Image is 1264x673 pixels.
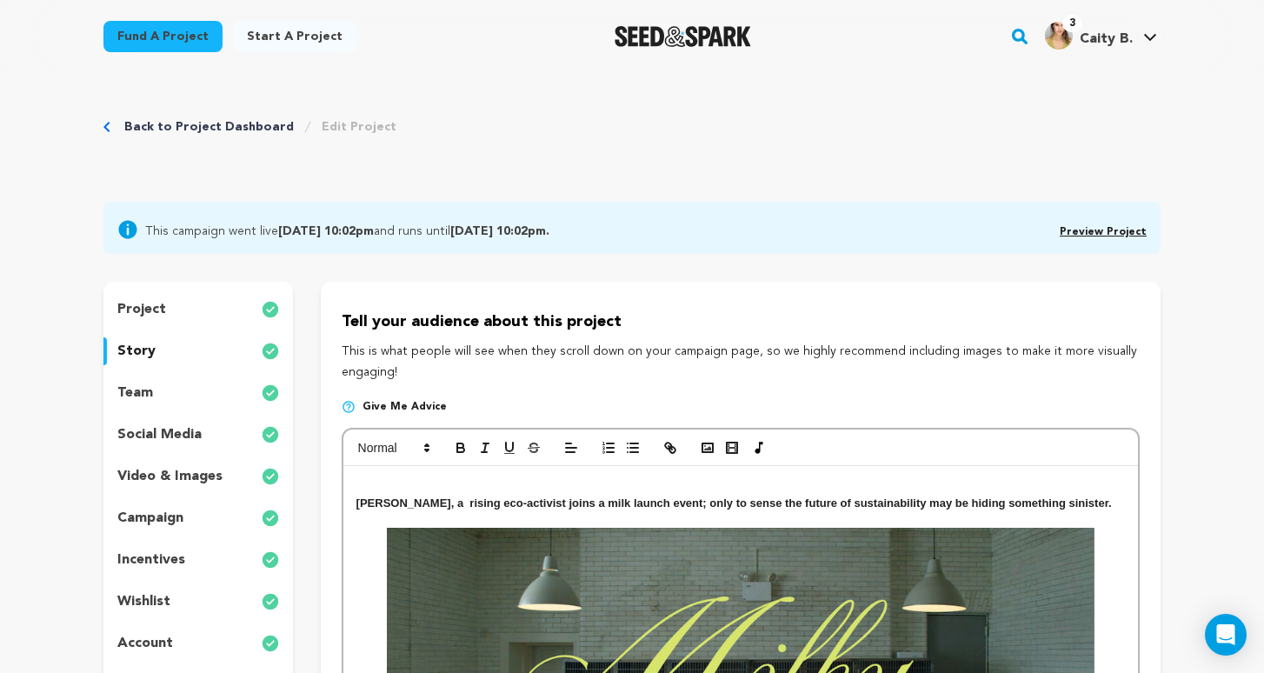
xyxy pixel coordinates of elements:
[262,591,279,612] img: check-circle-full.svg
[124,118,294,136] a: Back to Project Dashboard
[1041,18,1161,55] span: Caity B.'s Profile
[342,310,1140,335] p: Tell your audience about this project
[103,630,293,657] button: account
[117,591,170,612] p: wishlist
[117,466,223,487] p: video & images
[1045,22,1073,50] img: 2dcabe12e680fe0f.jpg
[262,299,279,320] img: check-circle-full.svg
[615,26,751,47] img: Seed&Spark Logo Dark Mode
[117,341,156,362] p: story
[450,225,549,237] b: [DATE] 10:02pm.
[103,21,223,52] a: Fund a project
[103,337,293,365] button: story
[145,219,549,240] span: This campaign went live and runs until
[1080,32,1133,46] span: Caity B.
[262,383,279,403] img: check-circle-full.svg
[262,341,279,362] img: check-circle-full.svg
[363,400,447,414] span: Give me advice
[1041,18,1161,50] a: Caity B.'s Profile
[342,400,356,414] img: help-circle.svg
[1045,22,1133,50] div: Caity B.'s Profile
[1060,227,1147,237] a: Preview Project
[262,508,279,529] img: check-circle-full.svg
[262,424,279,445] img: check-circle-full.svg
[262,633,279,654] img: check-circle-full.svg
[103,118,396,136] div: Breadcrumb
[117,633,173,654] p: account
[117,299,166,320] p: project
[278,225,374,237] b: [DATE] 10:02pm
[615,26,751,47] a: Seed&Spark Homepage
[233,21,356,52] a: Start a project
[103,546,293,574] button: incentives
[103,421,293,449] button: social media
[103,379,293,407] button: team
[117,550,185,570] p: incentives
[117,508,183,529] p: campaign
[103,504,293,532] button: campaign
[103,296,293,323] button: project
[103,463,293,490] button: video & images
[1205,614,1247,656] div: Open Intercom Messenger
[103,588,293,616] button: wishlist
[262,466,279,487] img: check-circle-full.svg
[117,424,202,445] p: social media
[322,118,396,136] a: Edit Project
[1062,15,1082,32] span: 3
[356,496,1112,510] strong: [PERSON_NAME], a rising eco-activist joins a milk launch event; only to sense the future of susta...
[117,383,153,403] p: team
[262,550,279,570] img: check-circle-full.svg
[342,342,1140,383] p: This is what people will see when they scroll down on your campaign page, so we highly recommend ...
